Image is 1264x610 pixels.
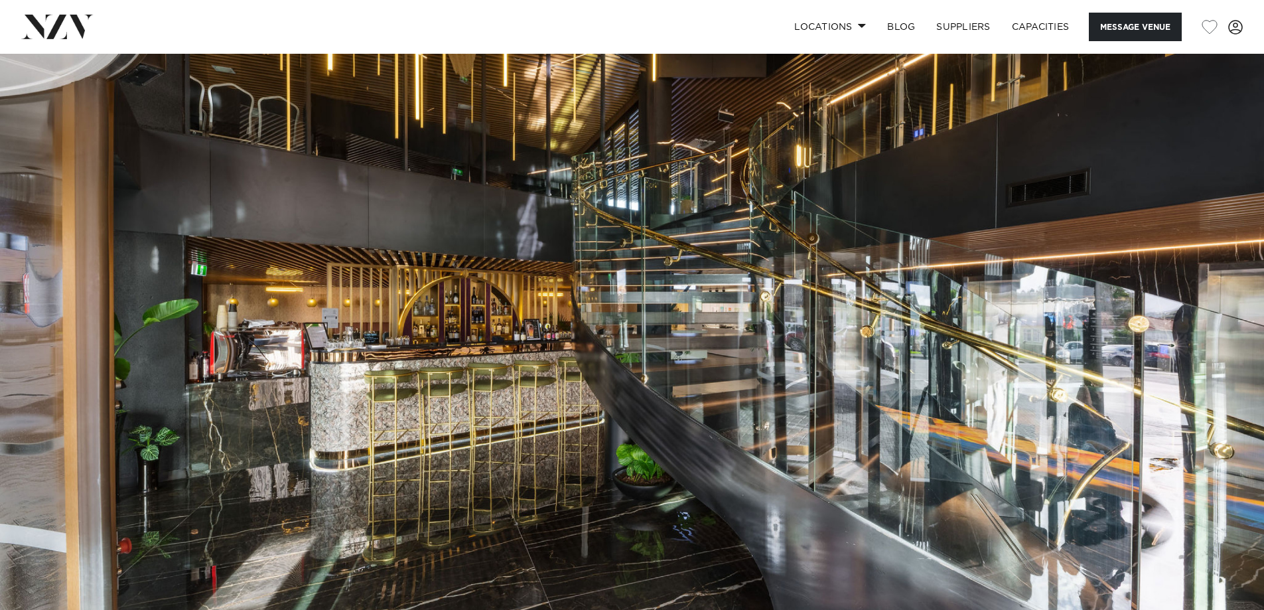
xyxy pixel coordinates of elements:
[784,13,877,41] a: Locations
[1089,13,1182,41] button: Message Venue
[1001,13,1080,41] a: Capacities
[21,15,94,38] img: nzv-logo.png
[877,13,926,41] a: BLOG
[926,13,1001,41] a: SUPPLIERS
